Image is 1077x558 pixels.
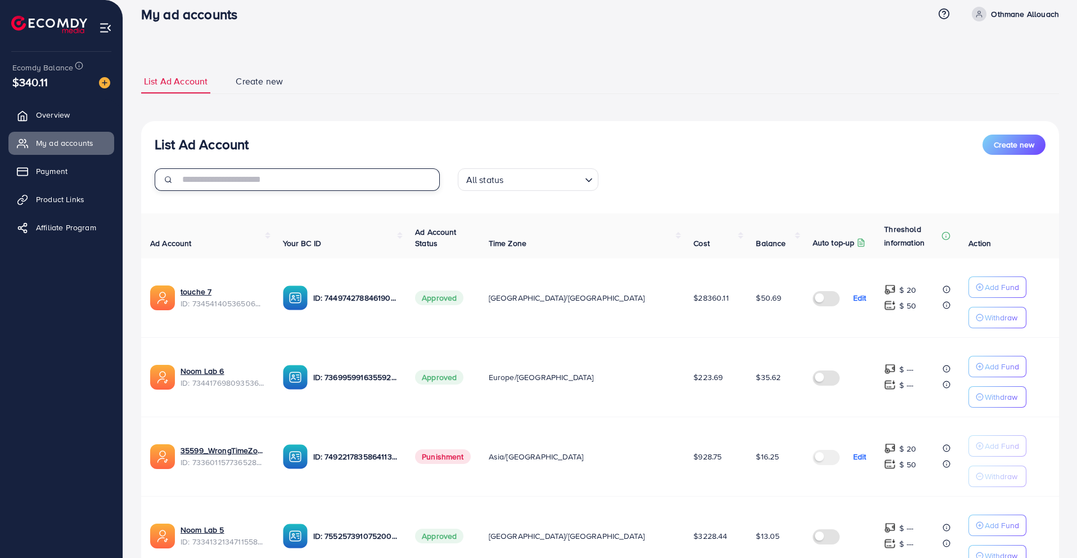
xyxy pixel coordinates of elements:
a: Product Links [8,188,114,211]
img: ic-ads-acc.e4c84228.svg [150,365,175,390]
a: My ad accounts [8,132,114,154]
a: 35599_WrongTimeZone [181,445,265,456]
button: Withdraw [968,386,1026,408]
p: $ --- [899,378,913,392]
span: Payment [36,166,67,177]
div: <span class='underline'>35599_WrongTimeZone</span></br>7336011577365282818 [181,445,265,468]
p: Withdraw [985,470,1017,483]
button: Add Fund [968,435,1026,457]
span: ID: 7336011577365282818 [181,457,265,468]
img: top-up amount [884,443,896,454]
div: <span class='underline'>Noom Lab 5</span></br>7334132134711558146 [181,524,265,547]
span: My ad accounts [36,137,93,149]
img: image [99,77,110,88]
p: $ --- [899,537,913,551]
img: ic-ba-acc.ded83a64.svg [283,444,308,469]
span: Create new [994,139,1034,150]
span: $340.11 [12,74,48,90]
input: Search for option [507,169,580,188]
div: <span class='underline'>Noom Lab 6</span></br>7344176980935360513 [181,365,265,389]
p: Edit [853,291,867,305]
p: $ --- [899,521,913,535]
a: Noom Lab 6 [181,365,224,377]
img: ic-ads-acc.e4c84228.svg [150,285,175,310]
div: Search for option [458,168,598,191]
h3: My ad accounts [141,6,246,23]
img: ic-ads-acc.e4c84228.svg [150,444,175,469]
button: Add Fund [968,356,1026,377]
span: Ad Account [150,238,192,249]
a: Othmane Allouach [967,7,1059,21]
span: Ad Account Status [415,226,457,249]
span: Product Links [36,194,84,205]
p: $ --- [899,363,913,376]
p: Auto top-up [813,236,855,249]
span: ID: 7345414053650628609 [181,298,265,309]
button: Add Fund [968,276,1026,298]
p: Withdraw [985,311,1017,324]
span: [GEOGRAPHIC_DATA]/[GEOGRAPHIC_DATA] [489,530,645,542]
img: top-up amount [884,379,896,391]
p: ID: 7449742788461903889 [313,291,398,305]
span: ID: 7334132134711558146 [181,536,265,547]
img: ic-ba-acc.ded83a64.svg [283,524,308,548]
span: Cost [693,238,710,249]
img: logo [11,16,87,33]
span: Your BC ID [283,238,322,249]
img: ic-ba-acc.ded83a64.svg [283,365,308,390]
span: ID: 7344176980935360513 [181,377,265,389]
p: Add Fund [985,439,1019,453]
img: top-up amount [884,522,896,534]
span: $16.25 [756,451,779,462]
a: Noom Lab 5 [181,524,224,535]
p: $ 20 [899,442,916,456]
a: Overview [8,104,114,126]
span: $13.05 [756,530,779,542]
span: List Ad Account [144,75,208,88]
span: $28360.11 [693,292,728,303]
p: $ 20 [899,283,916,297]
p: $ 50 [899,458,916,471]
span: Action [968,238,991,249]
span: Time Zone [489,238,526,249]
span: Affiliate Program [36,222,96,233]
span: Europe/[GEOGRAPHIC_DATA] [489,372,594,383]
img: top-up amount [884,538,896,550]
a: Payment [8,160,114,182]
span: $35.62 [756,372,781,383]
span: Approved [415,370,463,385]
a: touche 7 [181,286,211,297]
p: ID: 7492217835864113153 [313,450,398,463]
p: Othmane Allouach [991,7,1059,21]
p: ID: 7369959916355928081 [313,370,398,384]
button: Add Fund [968,515,1026,536]
p: Add Fund [985,519,1019,532]
img: top-up amount [884,363,896,375]
span: [GEOGRAPHIC_DATA]/[GEOGRAPHIC_DATA] [489,292,645,303]
span: $50.69 [756,292,781,303]
span: Approved [415,291,463,305]
p: Add Fund [985,360,1019,373]
span: Overview [36,109,70,120]
p: $ 50 [899,299,916,313]
span: $928.75 [693,451,722,462]
img: menu [99,21,112,34]
div: <span class='underline'>touche 7</span></br>7345414053650628609 [181,286,265,309]
img: ic-ads-acc.e4c84228.svg [150,524,175,548]
span: All status [464,172,506,188]
img: ic-ba-acc.ded83a64.svg [283,285,308,310]
span: Create new [236,75,283,88]
p: Edit [853,450,867,463]
img: top-up amount [884,458,896,470]
h3: List Ad Account [155,136,249,153]
button: Create new [983,135,1046,155]
span: $223.69 [693,372,723,383]
span: $3228.44 [693,530,727,542]
img: top-up amount [884,300,896,311]
button: Withdraw [968,466,1026,487]
p: ID: 7552573910752002064 [313,529,398,543]
img: top-up amount [884,284,896,296]
iframe: Chat [1029,507,1069,550]
span: Ecomdy Balance [12,62,73,73]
